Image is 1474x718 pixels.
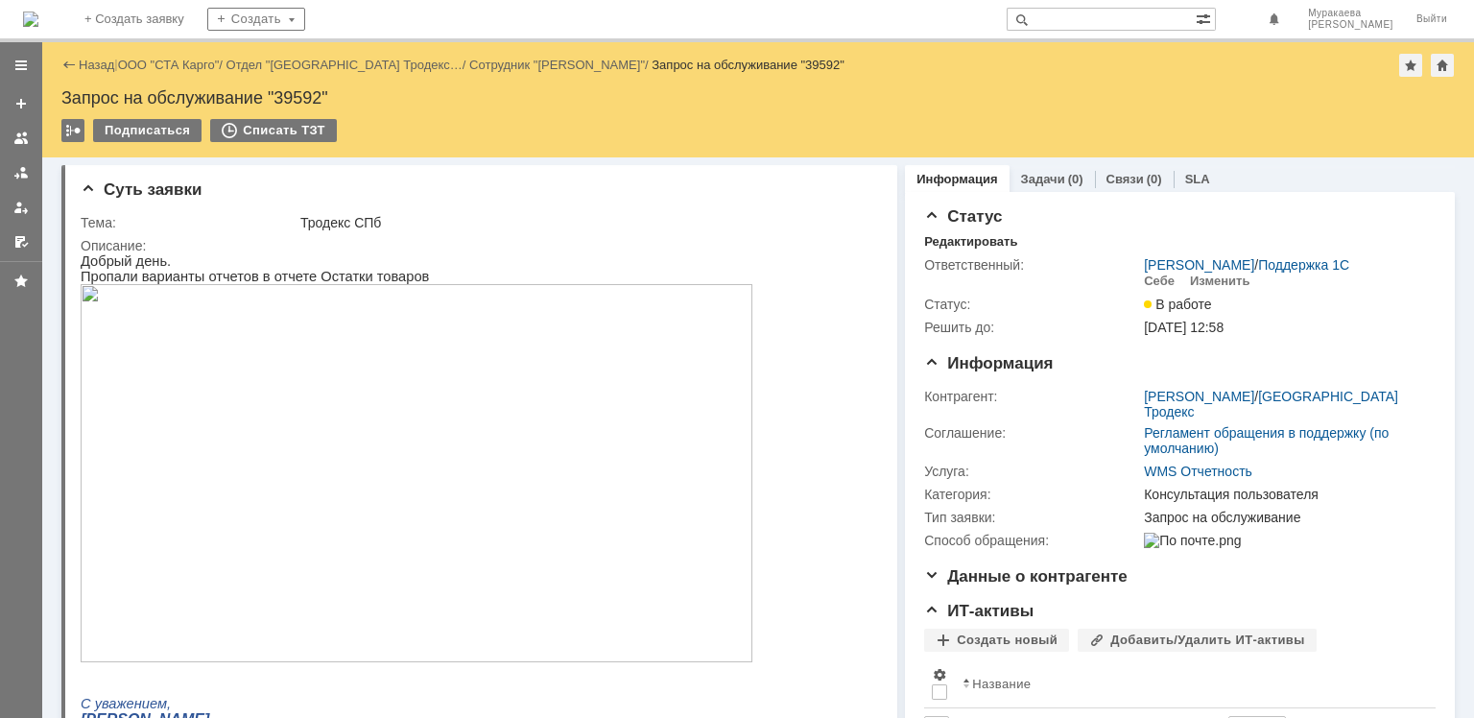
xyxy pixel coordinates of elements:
div: Способ обращения: [924,533,1140,548]
div: / [1144,257,1349,273]
span: [PERSON_NAME] [1308,19,1393,31]
a: Перейти на домашнюю страницу [23,12,38,27]
div: Услуга: [924,464,1140,479]
a: Мои согласования [6,227,36,257]
div: Запрос на обслуживание "39592" [652,58,844,72]
div: Статус: [924,297,1140,312]
span: ru [155,523,167,538]
a: Сотрудник "[PERSON_NAME]" [469,58,645,72]
div: / [1144,389,1426,419]
th: Название [955,659,1420,708]
span: Данные о контрагенте [924,567,1128,586]
span: - [26,539,31,555]
span: [DATE] 12:58 [1144,320,1224,335]
div: / [118,58,226,72]
div: Тип заявки: [924,510,1140,525]
a: Назад [79,58,114,72]
div: Себе [1144,274,1175,289]
a: Задачи [1021,172,1065,186]
a: Мои заявки [6,192,36,223]
div: Редактировать [924,234,1017,250]
a: [PERSON_NAME] [1144,257,1254,273]
div: (0) [1147,172,1162,186]
span: com [104,539,131,555]
a: Создать заявку [6,88,36,119]
div: Работа с массовостью [61,119,84,142]
img: logo [23,12,38,27]
a: Связи [1106,172,1144,186]
div: Добавить в избранное [1399,54,1422,77]
div: Создать [207,8,305,31]
div: Запрос на обслуживание "39592" [61,88,1455,108]
a: SLA [1185,172,1210,186]
span: cargo [116,523,152,538]
span: Муракаева [1308,8,1393,19]
div: | [114,57,117,71]
span: Информация [924,354,1053,372]
a: [GEOGRAPHIC_DATA] Тродекс [1144,389,1398,419]
div: Решить до: [924,320,1140,335]
span: Суть заявки [81,180,202,199]
span: TotalGroup [31,539,100,555]
a: Заявки в моей ответственности [6,157,36,188]
span: Расширенный поиск [1196,9,1215,27]
span: . [151,523,155,538]
div: Тродекс СПб [300,215,870,230]
span: . [100,539,104,555]
a: ООО "СТА Карго" [118,58,220,72]
div: Тема: [81,215,297,230]
div: Сделать домашней страницей [1431,54,1454,77]
div: Название [972,677,1031,691]
a: Заявки на командах [6,123,36,154]
a: [PERSON_NAME] [1144,389,1254,404]
div: Категория: [924,487,1140,502]
a: Регламент обращения в поддержку (по умолчанию) [1144,425,1389,456]
a: Отдел "[GEOGRAPHIC_DATA] Тродекс… [226,58,463,72]
div: / [469,58,652,72]
span: В работе [1144,297,1211,312]
span: ИТ-активы [924,602,1034,620]
div: Контрагент: [924,389,1140,404]
div: Консультация пользователя [1144,487,1426,502]
span: 7797455 (доб.701) [210,507,329,522]
div: Изменить [1190,274,1250,289]
div: Ответственный: [924,257,1140,273]
a: Поддержка 1С [1258,257,1349,273]
div: Соглашение: [924,425,1140,441]
span: Статус [924,207,1002,226]
div: Запрос на обслуживание [1144,510,1426,525]
span: Настройки [932,667,947,682]
img: По почте.png [1144,533,1241,548]
a: WMS Отчетность [1144,464,1252,479]
div: / [226,58,470,72]
a: Информация [916,172,997,186]
div: (0) [1068,172,1083,186]
div: Описание: [81,238,874,253]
